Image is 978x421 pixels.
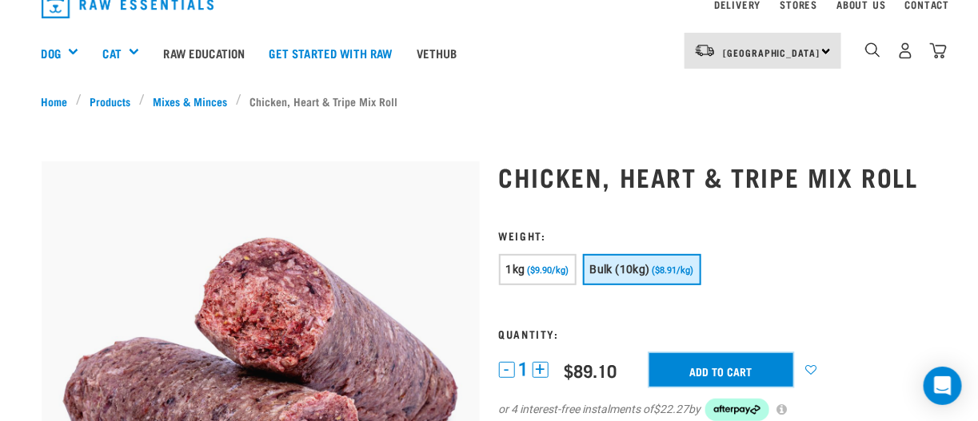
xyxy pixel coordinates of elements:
[257,21,405,85] a: Get started with Raw
[42,44,61,62] a: Dog
[924,367,962,405] div: Open Intercom Messenger
[724,50,820,55] span: [GEOGRAPHIC_DATA]
[528,265,569,276] span: ($9.90/kg)
[42,93,77,109] a: Home
[499,328,937,340] h3: Quantity:
[583,254,701,285] button: Bulk (10kg) ($8.91/kg)
[405,21,469,85] a: Vethub
[780,2,818,7] a: Stores
[705,399,769,421] img: Afterpay
[145,93,236,109] a: Mixes & Minces
[42,93,937,109] nav: breadcrumbs
[905,2,950,7] a: Contact
[151,21,257,85] a: Raw Education
[714,2,760,7] a: Delivery
[506,263,525,276] span: 1kg
[654,401,689,418] span: $22.27
[499,399,937,421] div: or 4 interest-free instalments of by
[653,265,694,276] span: ($8.91/kg)
[499,162,937,191] h1: Chicken, Heart & Tripe Mix Roll
[499,254,577,285] button: 1kg ($9.90/kg)
[649,353,793,387] input: Add to cart
[102,44,121,62] a: Cat
[565,360,617,380] div: $89.10
[82,93,139,109] a: Products
[897,42,914,59] img: user.png
[836,2,885,7] a: About Us
[930,42,947,59] img: home-icon@2x.png
[519,361,529,378] span: 1
[499,362,515,378] button: -
[865,42,880,58] img: home-icon-1@2x.png
[590,263,650,276] span: Bulk (10kg)
[499,229,937,241] h3: Weight:
[533,362,549,378] button: +
[694,43,716,58] img: van-moving.png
